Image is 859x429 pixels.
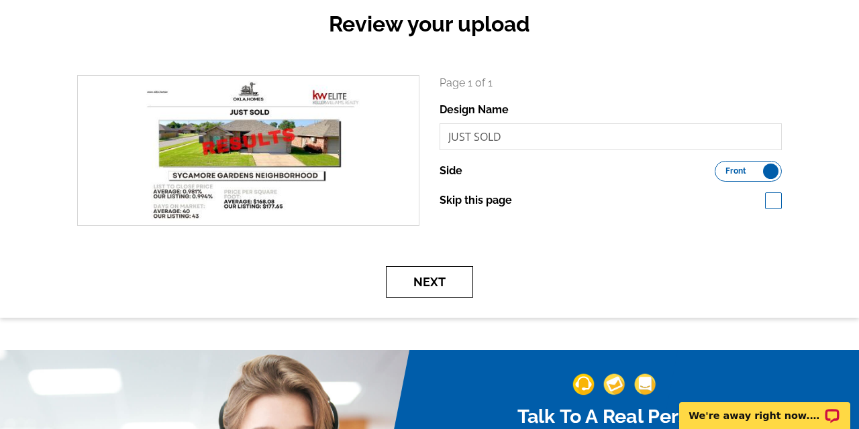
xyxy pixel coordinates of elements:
[670,387,859,429] iframe: LiveChat chat widget
[634,373,656,395] img: support-img-3_1.png
[572,373,594,395] img: support-img-1.png
[725,168,746,174] span: Front
[440,163,462,179] label: Side
[67,11,792,37] h2: Review your upload
[448,404,780,428] h2: Talk To A Real Person
[440,123,782,150] input: File Name
[386,266,473,298] button: Next
[440,102,509,118] label: Design Name
[440,192,512,208] label: Skip this page
[603,373,625,395] img: support-img-2.png
[440,75,782,91] p: Page 1 of 1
